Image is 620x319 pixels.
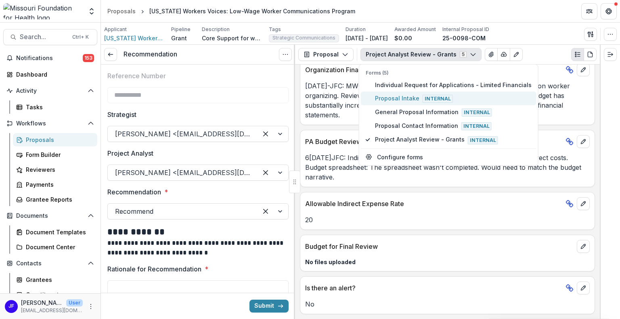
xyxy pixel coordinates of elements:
[16,213,84,219] span: Documents
[71,33,90,42] div: Ctrl + K
[104,5,139,17] a: Proposals
[461,122,492,130] span: Internal
[259,205,272,218] div: Clear selected options
[149,7,355,15] div: [US_STATE] Workers Voices: Low-Wage Worker Communications Program
[107,187,161,197] p: Recommendation
[468,136,498,144] span: Internal
[604,48,617,61] button: Expand right
[16,70,91,79] div: Dashboard
[26,180,91,189] div: Payments
[375,121,532,130] span: Proposal Contact Information
[16,55,83,62] span: Notifications
[21,307,83,314] p: [EMAIL_ADDRESS][DOMAIN_NAME]
[577,197,590,210] button: edit
[442,26,489,33] p: Internal Proposal ID
[3,117,97,130] button: Open Workflows
[13,273,97,286] a: Grantees
[66,299,83,306] p: User
[423,95,453,103] span: Internal
[510,48,523,61] button: Edit as form
[577,63,590,76] button: edit
[107,7,136,15] div: Proposals
[305,81,590,120] p: [DATE]-JFC: MWC has two active OF awards from the Foundation focused on worker organizing. Review...
[462,108,492,117] span: Internal
[26,103,91,111] div: Tasks
[601,3,617,19] button: Get Help
[360,48,482,61] button: Project Analyst Review - Grants5
[13,133,97,146] a: Proposals
[13,193,97,206] a: Grantee Reports
[298,48,354,61] button: Proposal
[107,110,136,119] p: Strategist
[26,228,91,236] div: Document Templates
[305,299,590,309] p: No
[83,54,94,62] span: 153
[259,127,272,140] div: Clear selected options
[26,195,91,204] div: Grantee Reports
[26,136,91,144] div: Proposals
[13,225,97,239] a: Document Templates
[202,26,230,33] p: Description
[394,26,436,33] p: Awarded Amount
[16,120,84,127] span: Workflows
[584,48,597,61] button: PDF view
[3,209,97,222] button: Open Documents
[8,304,14,309] div: Jean Freeman-Crawford
[375,108,532,117] span: General Proposal Information
[577,135,590,148] button: edit
[3,52,97,65] button: Notifications153
[26,243,91,251] div: Document Center
[577,281,590,294] button: edit
[3,68,97,81] a: Dashboard
[26,290,91,299] div: Constituents
[107,264,201,274] p: Rationale for Recommendation
[26,275,91,284] div: Grantees
[346,26,366,33] p: Duration
[107,148,153,158] p: Project Analyst
[13,240,97,254] a: Document Center
[3,84,97,97] button: Open Activity
[305,215,590,225] p: 20
[272,35,335,41] span: Strategic Communications
[13,163,97,176] a: Reviewers
[13,100,97,114] a: Tasks
[305,258,590,266] p: No files uploaded
[104,34,165,42] a: [US_STATE] Workers Center
[346,34,388,42] p: [DATE] - [DATE]
[20,33,67,41] span: Search...
[107,71,166,81] p: Reference Number
[305,153,590,182] p: 6[DATE]JFC: Indirect: Amount listed is incorrect based upon the total for direct costs. Budget sp...
[16,260,84,267] span: Contacts
[13,178,97,191] a: Payments
[305,65,562,75] p: Organization Financial Review Notes
[279,48,292,61] button: Options
[305,199,562,208] p: Allowable Indirect Expense Rate
[366,69,532,77] p: Forms (5)
[3,257,97,270] button: Open Contacts
[305,137,562,146] p: PA Budget Review
[3,29,97,45] button: Search...
[577,240,590,253] button: edit
[104,26,127,33] p: Applicant
[269,26,281,33] p: Tags
[581,3,597,19] button: Partners
[104,5,358,17] nav: breadcrumb
[86,302,96,311] button: More
[202,34,262,42] p: Core Support for worker organizing to strengthen worker-led advocacy and build the collective pow...
[375,94,532,103] span: Proposal Intake
[249,300,289,313] button: Submit
[13,288,97,301] a: Constituents
[171,34,187,42] p: Grant
[124,50,177,58] h3: Recommendation
[394,34,412,42] p: $0.00
[375,81,532,89] span: Individual Request for Applications - Limited Financials
[13,148,97,161] a: Form Builder
[26,165,91,174] div: Reviewers
[375,135,532,144] span: Project Analyst Review - Grants
[3,3,83,19] img: Missouri Foundation for Health logo
[16,88,84,94] span: Activity
[26,150,91,159] div: Form Builder
[21,298,63,307] p: [PERSON_NAME]
[571,48,584,61] button: Plaintext view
